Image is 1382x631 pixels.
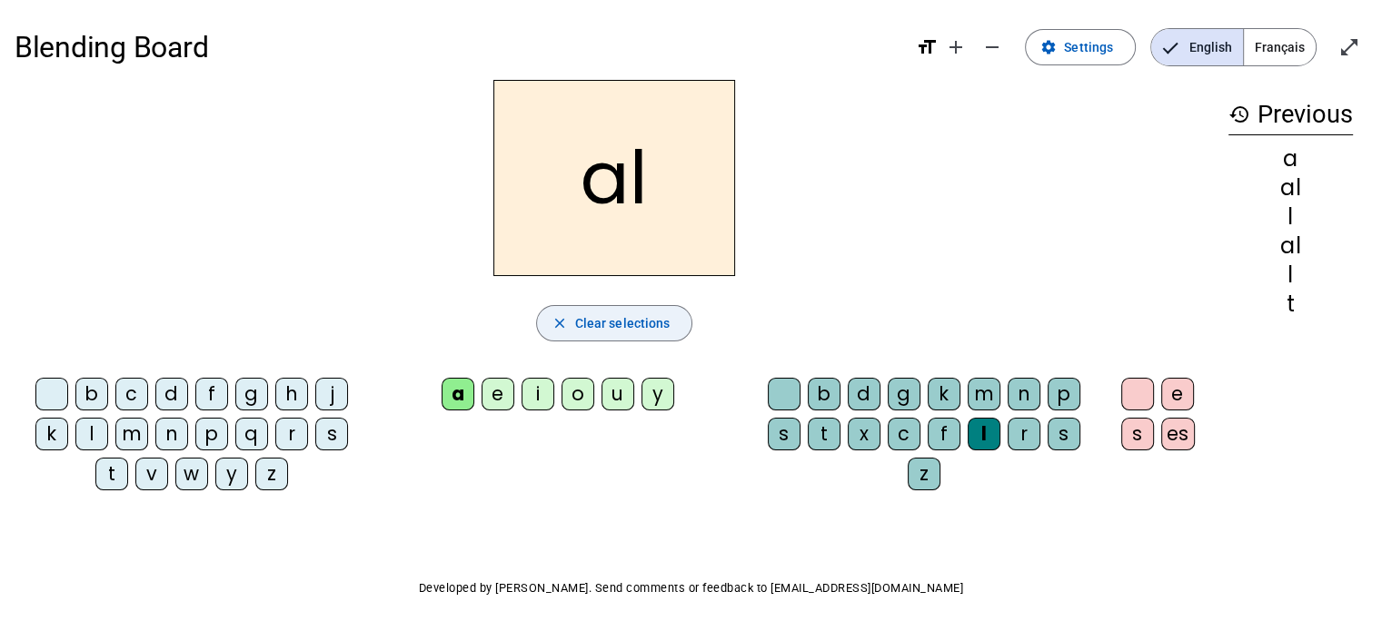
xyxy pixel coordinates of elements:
[1338,36,1360,58] mat-icon: open_in_full
[1228,293,1353,315] div: t
[848,418,880,450] div: x
[928,418,960,450] div: f
[1228,206,1353,228] div: l
[115,378,148,410] div: c
[522,378,554,410] div: i
[1121,418,1154,450] div: s
[974,29,1010,65] button: Decrease font size
[115,418,148,450] div: m
[968,418,1000,450] div: l
[1228,104,1250,125] mat-icon: history
[1228,94,1353,135] h3: Previous
[1151,29,1243,65] span: English
[1048,378,1080,410] div: p
[215,458,248,490] div: y
[95,458,128,490] div: t
[768,418,800,450] div: s
[155,418,188,450] div: n
[981,36,1003,58] mat-icon: remove
[1228,264,1353,286] div: l
[1161,418,1195,450] div: es
[945,36,967,58] mat-icon: add
[916,36,938,58] mat-icon: format_size
[255,458,288,490] div: z
[1331,29,1367,65] button: Enter full screen
[1150,28,1317,66] mat-button-toggle-group: Language selection
[15,577,1367,599] p: Developed by [PERSON_NAME]. Send comments or feedback to [EMAIL_ADDRESS][DOMAIN_NAME]
[1228,148,1353,170] div: a
[968,378,1000,410] div: m
[15,18,901,76] h1: Blending Board
[482,378,514,410] div: e
[1244,29,1316,65] span: Français
[1228,235,1353,257] div: al
[1161,378,1194,410] div: e
[552,315,568,331] mat-icon: close
[75,418,108,450] div: l
[536,305,693,341] button: Clear selections
[75,378,108,410] div: b
[315,378,348,410] div: j
[235,418,268,450] div: q
[808,418,840,450] div: t
[195,418,228,450] div: p
[928,378,960,410] div: k
[575,312,671,334] span: Clear selections
[493,80,735,276] h2: al
[442,378,474,410] div: a
[275,418,308,450] div: r
[938,29,974,65] button: Increase font size
[195,378,228,410] div: f
[562,378,594,410] div: o
[175,458,208,490] div: w
[1008,418,1040,450] div: r
[315,418,348,450] div: s
[888,378,920,410] div: g
[888,418,920,450] div: c
[641,378,674,410] div: y
[155,378,188,410] div: d
[908,458,940,490] div: z
[275,378,308,410] div: h
[35,418,68,450] div: k
[1025,29,1136,65] button: Settings
[1048,418,1080,450] div: s
[848,378,880,410] div: d
[135,458,168,490] div: v
[808,378,840,410] div: b
[1008,378,1040,410] div: n
[235,378,268,410] div: g
[602,378,634,410] div: u
[1064,36,1113,58] span: Settings
[1228,177,1353,199] div: al
[1040,39,1057,55] mat-icon: settings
